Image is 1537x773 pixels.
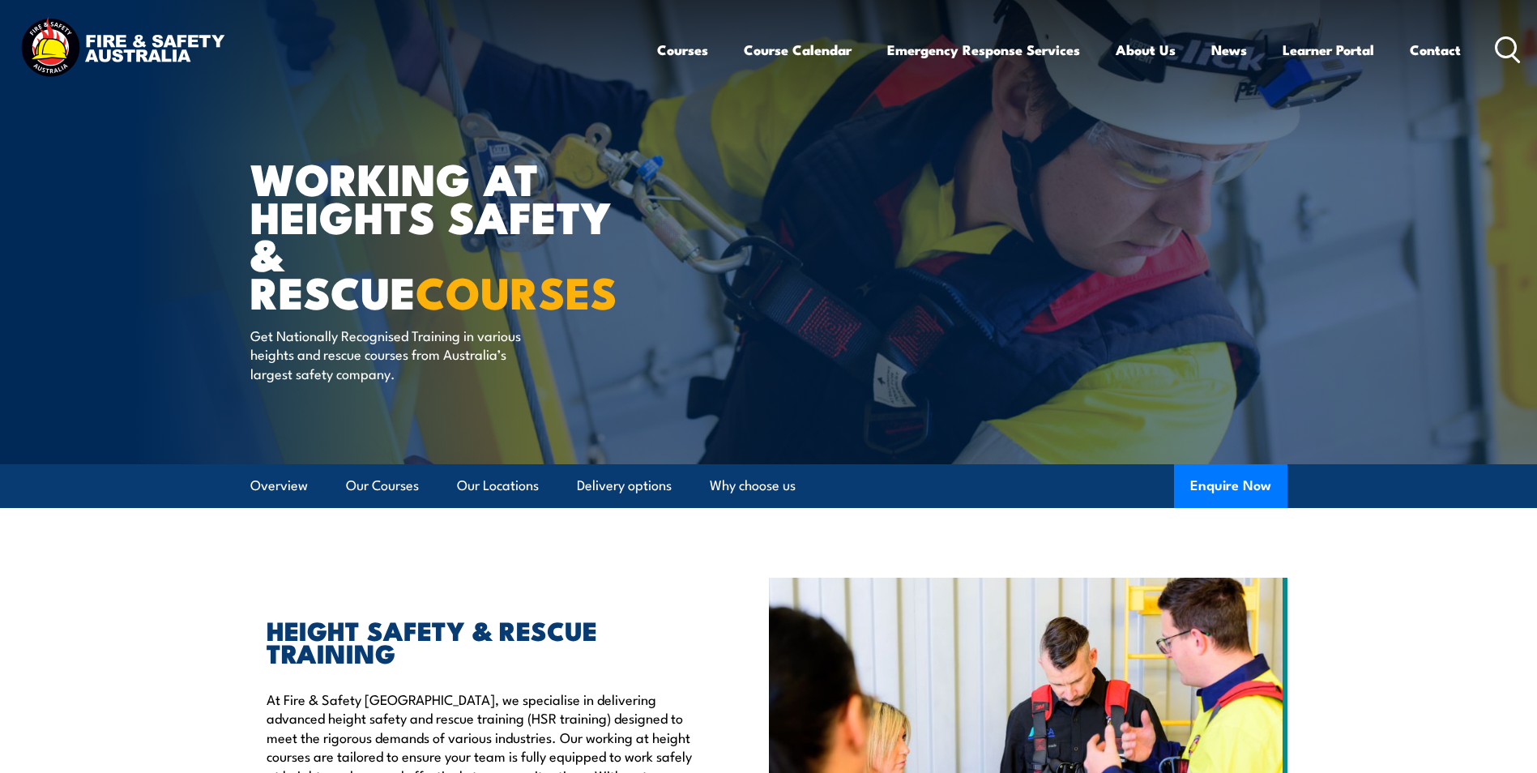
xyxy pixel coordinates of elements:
[577,464,672,507] a: Delivery options
[1174,464,1287,508] button: Enquire Now
[1410,28,1461,71] a: Contact
[887,28,1080,71] a: Emergency Response Services
[1116,28,1176,71] a: About Us
[267,618,694,664] h2: HEIGHT SAFETY & RESCUE TRAINING
[457,464,539,507] a: Our Locations
[416,257,617,324] strong: COURSES
[1211,28,1247,71] a: News
[346,464,419,507] a: Our Courses
[710,464,796,507] a: Why choose us
[744,28,852,71] a: Course Calendar
[250,159,651,310] h1: WORKING AT HEIGHTS SAFETY & RESCUE
[250,464,308,507] a: Overview
[1283,28,1374,71] a: Learner Portal
[657,28,708,71] a: Courses
[250,326,546,382] p: Get Nationally Recognised Training in various heights and rescue courses from Australia’s largest...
